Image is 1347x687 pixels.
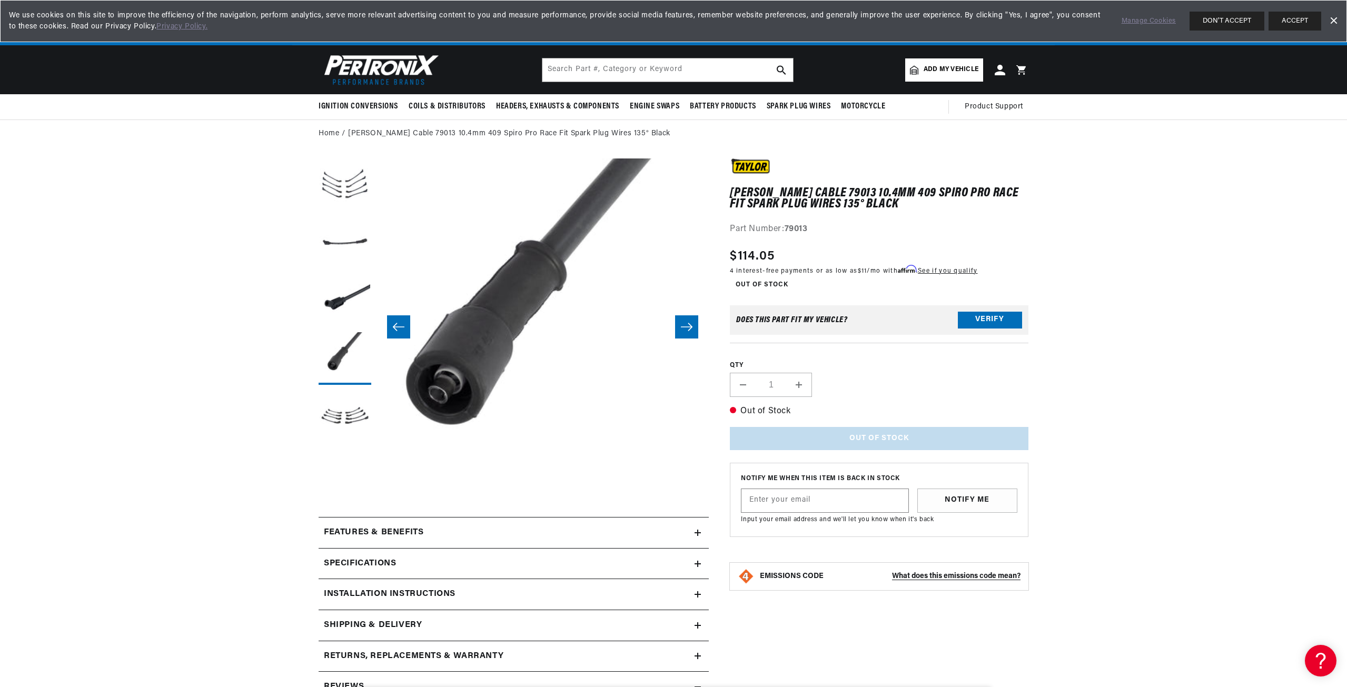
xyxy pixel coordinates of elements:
[625,94,685,119] summary: Engine Swaps
[319,52,440,88] img: Pertronix
[319,579,709,610] summary: Installation instructions
[496,101,619,112] span: Headers, Exhausts & Components
[156,23,207,31] a: Privacy Policy.
[730,405,1028,419] p: Out of Stock
[892,572,1021,580] strong: What does this emissions code mean?
[1190,12,1264,31] button: DON'T ACCEPT
[924,65,978,75] span: Add my vehicle
[319,274,371,327] button: Load image 3 in gallery view
[958,312,1022,328] button: Verify
[685,94,761,119] summary: Battery Products
[319,610,709,641] summary: Shipping & Delivery
[675,315,698,338] button: Slide right
[324,557,396,571] h2: Specifications
[1122,16,1176,27] a: Manage Cookies
[836,94,890,119] summary: Motorcycle
[1269,12,1321,31] button: ACCEPT
[319,332,371,385] button: Load image 4 in gallery view
[730,266,977,276] p: 4 interest-free payments or as low as /mo with .
[730,361,1028,370] label: QTY
[785,225,808,233] strong: 79013
[387,315,410,338] button: Slide left
[741,474,1017,484] span: Notify me when this item is back in stock
[736,316,847,324] div: Does This part fit My vehicle?
[905,58,983,82] a: Add my vehicle
[898,265,916,273] span: Affirm
[319,128,339,140] a: Home
[760,572,824,580] strong: EMISSIONS CODE
[690,101,756,112] span: Battery Products
[319,390,371,443] button: Load image 5 in gallery view
[841,101,885,112] span: Motorcycle
[491,94,625,119] summary: Headers, Exhausts & Components
[741,489,908,512] input: Enter your email
[730,223,1028,236] div: Part Number:
[319,549,709,579] summary: Specifications
[319,94,403,119] summary: Ignition Conversions
[730,247,775,266] span: $114.05
[630,101,679,112] span: Engine Swaps
[319,158,371,211] button: Load image 1 in gallery view
[324,526,423,540] h2: Features & Benefits
[348,128,670,140] a: [PERSON_NAME] Cable 79013 10.4mm 409 Spiro Pro Race Fit Spark Plug Wires 135° Black
[319,641,709,672] summary: Returns, Replacements & Warranty
[767,101,831,112] span: Spark Plug Wires
[324,650,503,663] h2: Returns, Replacements & Warranty
[319,517,709,548] summary: Features & Benefits
[409,101,486,112] span: Coils & Distributors
[965,94,1028,120] summary: Product Support
[918,268,977,274] a: See if you qualify - Learn more about Affirm Financing (opens in modal)
[730,278,794,292] span: Out of Stock
[319,128,1028,140] nav: breadcrumbs
[319,216,371,269] button: Load image 2 in gallery view
[730,188,1028,210] h1: [PERSON_NAME] Cable 79013 10.4mm 409 Spiro Pro Race Fit Spark Plug Wires 135° Black
[761,94,836,119] summary: Spark Plug Wires
[741,516,934,523] span: Input your email address and we'll let you know when it's back
[9,10,1107,32] span: We use cookies on this site to improve the efficiency of the navigation, perform analytics, serve...
[965,101,1023,113] span: Product Support
[858,268,867,274] span: $11
[770,58,793,82] button: search button
[403,94,491,119] summary: Coils & Distributors
[319,158,709,496] media-gallery: Gallery Viewer
[324,588,455,601] h2: Installation instructions
[319,101,398,112] span: Ignition Conversions
[542,58,793,82] input: Search Part #, Category or Keyword
[1325,13,1341,29] a: Dismiss Banner
[760,572,1021,581] button: EMISSIONS CODEWhat does this emissions code mean?
[324,619,422,632] h2: Shipping & Delivery
[917,489,1017,513] button: Notify Me
[738,568,755,585] img: Emissions code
